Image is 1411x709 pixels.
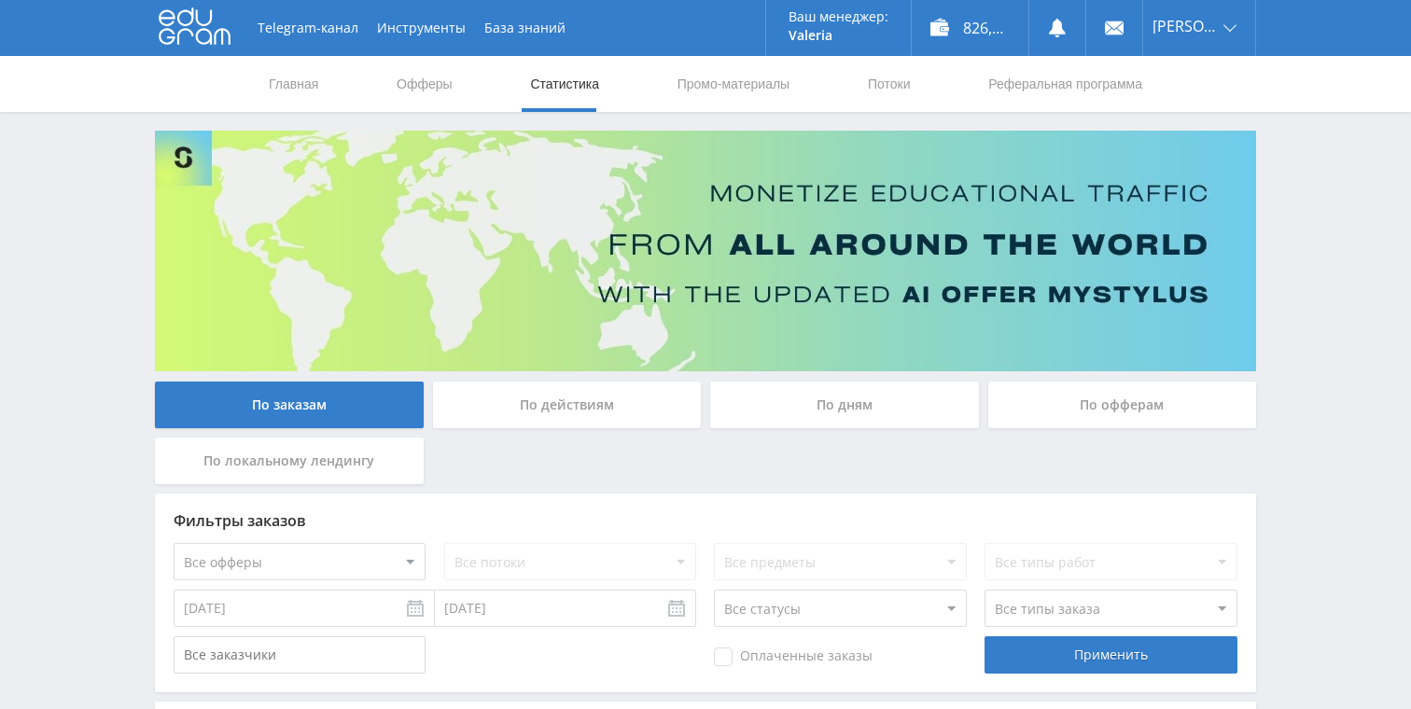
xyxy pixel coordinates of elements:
[789,9,888,24] p: Ваш менеджер:
[789,28,888,43] p: Valeria
[155,131,1256,371] img: Banner
[986,56,1144,112] a: Реферальная программа
[1153,19,1218,34] span: [PERSON_NAME]
[714,647,873,666] span: Оплаченные заказы
[155,382,424,428] div: По заказам
[676,56,791,112] a: Промо-материалы
[155,438,424,484] div: По локальному лендингу
[174,636,426,674] input: Все заказчики
[985,636,1236,674] div: Применить
[395,56,454,112] a: Офферы
[174,512,1237,529] div: Фильтры заказов
[866,56,913,112] a: Потоки
[433,382,702,428] div: По действиям
[528,56,601,112] a: Статистика
[267,56,320,112] a: Главная
[988,382,1257,428] div: По офферам
[710,382,979,428] div: По дням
